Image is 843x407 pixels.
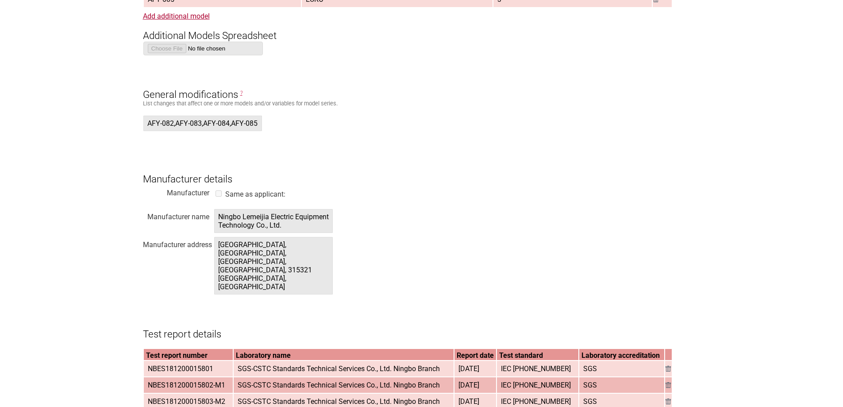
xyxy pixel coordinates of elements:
span: NBES181200015801 [144,361,217,376]
h3: Test report details [143,313,701,340]
a: Add additional model [143,12,210,20]
span: AFY-082,AFY-083,AFY-084,AFY-085 [143,116,262,131]
span: SGS-CSTC Standards Technical Services Co., Ltd. Ningbo Branch [234,361,443,376]
th: Report date [454,349,496,360]
div: Manufacturer name [143,210,209,219]
label: Same as applicant: [225,190,285,198]
span: [GEOGRAPHIC_DATA], [GEOGRAPHIC_DATA], [GEOGRAPHIC_DATA], [GEOGRAPHIC_DATA], 315321 [GEOGRAPHIC_DA... [214,237,333,295]
th: Test standard [497,349,578,360]
span: [DATE] [455,361,483,376]
span: SGS [580,361,600,376]
div: Manufacturer [143,186,209,195]
th: Test report number [144,349,233,360]
span: IEC [PHONE_NUMBER] [497,361,574,376]
span: [DATE] [455,378,483,392]
h3: Additional Models Spreadsheet [143,15,701,41]
small: List changes that affect one or more models and/or variables for model series. [143,100,338,107]
input: on [214,190,223,197]
span: SGS [580,378,600,392]
div: Manufacturer address [143,238,209,247]
img: Remove [666,366,671,372]
span: General Modifications are changes that affect one or more models. E.g. Alternative brand names or... [240,90,243,96]
th: Laboratory name [234,349,454,360]
span: NBES181200015802-M1 [144,378,229,392]
span: SGS-CSTC Standards Technical Services Co., Ltd. Ningbo Branch [234,378,443,392]
h3: General modifications [143,74,701,101]
img: Remove [666,382,671,388]
img: Remove [666,399,671,404]
h3: Manufacturer details [143,158,701,185]
th: Laboratory accreditation [579,349,664,360]
span: Ningbo Lemeijia Electric Equipment Technology Co., Ltd. [214,209,333,233]
span: IEC [PHONE_NUMBER] [497,378,574,392]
